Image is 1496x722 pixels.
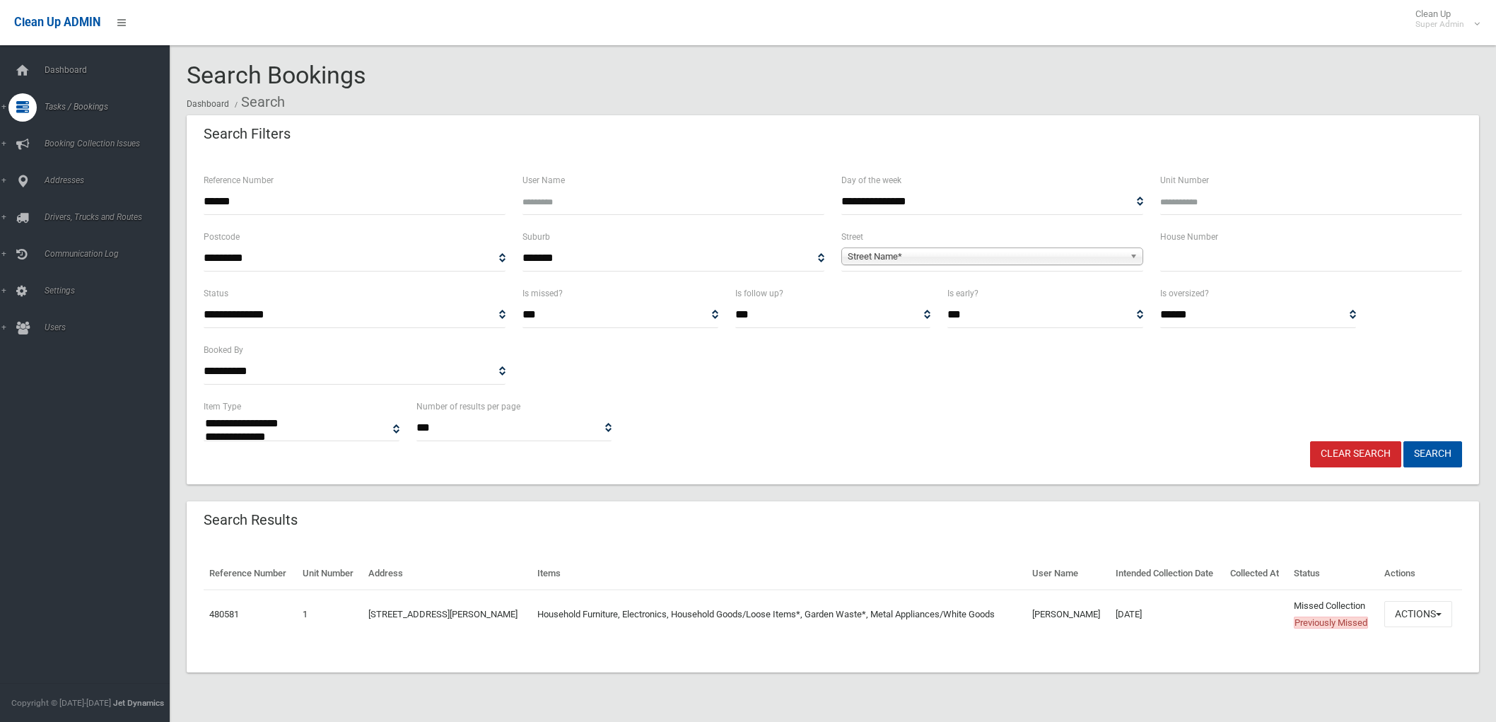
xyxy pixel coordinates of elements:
a: 480581 [209,609,239,619]
a: Dashboard [187,99,229,109]
span: Tasks / Bookings [40,102,182,112]
span: Previously Missed [1294,617,1368,629]
label: Is early? [947,286,978,301]
label: Reference Number [204,173,274,188]
td: Missed Collection [1288,590,1379,639]
label: Item Type [204,399,241,414]
td: [DATE] [1110,590,1225,639]
th: Collected At [1225,558,1288,590]
span: Clean Up [1408,8,1478,30]
th: Status [1288,558,1379,590]
label: Status [204,286,228,301]
header: Search Results [187,506,315,534]
a: Clear Search [1310,441,1401,467]
td: [PERSON_NAME] [1027,590,1110,639]
a: [STREET_ADDRESS][PERSON_NAME] [368,609,518,619]
span: Dashboard [40,65,182,75]
span: Settings [40,286,182,296]
label: House Number [1160,229,1218,245]
span: Copyright © [DATE]-[DATE] [11,698,111,708]
label: Unit Number [1160,173,1209,188]
th: Address [363,558,532,590]
label: Is oversized? [1160,286,1209,301]
label: Is missed? [522,286,563,301]
span: Users [40,322,182,332]
label: User Name [522,173,565,188]
label: Day of the week [841,173,901,188]
td: 1 [297,590,363,639]
th: Items [532,558,1027,590]
th: Actions [1379,558,1462,590]
label: Is follow up? [735,286,783,301]
label: Suburb [522,229,550,245]
button: Actions [1384,601,1452,627]
small: Super Admin [1415,19,1464,30]
li: Search [231,89,285,115]
strong: Jet Dynamics [113,698,164,708]
label: Street [841,229,863,245]
td: Household Furniture, Electronics, Household Goods/Loose Items*, Garden Waste*, Metal Appliances/W... [532,590,1027,639]
button: Search [1403,441,1462,467]
span: Clean Up ADMIN [14,16,100,29]
span: Search Bookings [187,61,366,89]
header: Search Filters [187,120,308,148]
span: Booking Collection Issues [40,139,182,149]
span: Communication Log [40,249,182,259]
th: Intended Collection Date [1110,558,1225,590]
th: Reference Number [204,558,297,590]
span: Addresses [40,175,182,185]
label: Booked By [204,342,243,358]
span: Drivers, Trucks and Routes [40,212,182,222]
label: Postcode [204,229,240,245]
label: Number of results per page [416,399,520,414]
th: Unit Number [297,558,363,590]
th: User Name [1027,558,1110,590]
span: Street Name* [848,248,1124,265]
